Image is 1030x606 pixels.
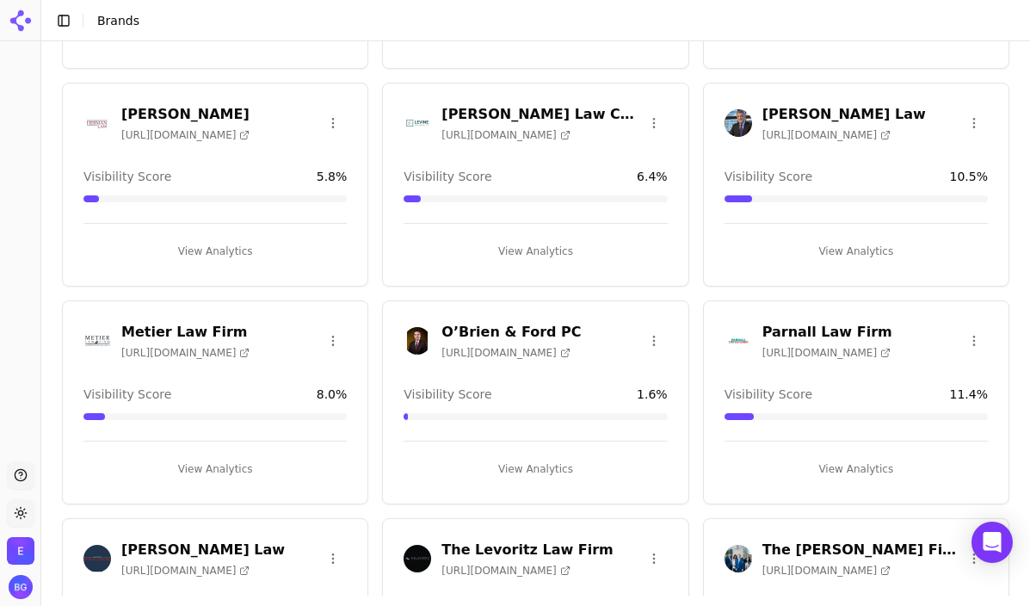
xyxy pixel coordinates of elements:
span: [URL][DOMAIN_NAME] [121,346,250,360]
span: 8.0 % [317,386,348,403]
img: Brian Gomez [9,575,33,599]
img: Elite Legal Marketing [7,537,34,565]
span: Visibility Score [83,168,171,185]
img: Malman Law [725,109,752,137]
img: Parnall Law Firm [725,327,752,355]
img: Herman Law [83,109,111,137]
span: [URL][DOMAIN_NAME] [441,128,570,142]
button: Open user button [9,575,33,599]
span: 11.4 % [950,386,988,403]
h3: O’Brien & Ford PC [441,322,581,343]
span: 5.8 % [317,168,348,185]
img: The Stoddard Firm [725,545,752,572]
span: [URL][DOMAIN_NAME] [121,128,250,142]
span: [URL][DOMAIN_NAME] [441,564,570,578]
span: [URL][DOMAIN_NAME] [762,346,891,360]
span: 10.5 % [950,168,988,185]
span: Visibility Score [725,168,812,185]
span: [URL][DOMAIN_NAME] [762,128,891,142]
img: O’Brien & Ford PC [404,327,431,355]
div: Open Intercom Messenger [971,522,1013,563]
span: Brands [97,14,139,28]
span: Visibility Score [83,386,171,403]
span: Visibility Score [725,386,812,403]
h3: Parnall Law Firm [762,322,892,343]
h3: The [PERSON_NAME] Firm [762,540,960,560]
h3: Metier Law Firm [121,322,250,343]
img: Levine Law Center LLC [404,109,431,137]
img: Patrick Crawford Law [83,545,111,572]
h3: [PERSON_NAME] Law [762,104,926,125]
img: Metier Law Firm [83,327,111,355]
h3: The Levoritz Law Firm [441,540,613,560]
button: View Analytics [404,238,667,265]
span: Visibility Score [404,168,491,185]
img: The Levoritz Law Firm [404,545,431,572]
nav: breadcrumb [97,12,982,29]
span: [URL][DOMAIN_NAME] [121,564,250,578]
span: 1.6 % [637,386,668,403]
span: 6.4 % [637,168,668,185]
button: View Analytics [83,238,347,265]
button: View Analytics [83,455,347,483]
span: [URL][DOMAIN_NAME] [762,564,891,578]
button: View Analytics [404,455,667,483]
button: Open organization switcher [7,537,34,565]
h3: [PERSON_NAME] Law Center LLC [441,104,639,125]
span: Visibility Score [404,386,491,403]
button: View Analytics [725,238,988,265]
h3: [PERSON_NAME] Law [121,540,285,560]
button: View Analytics [725,455,988,483]
span: [URL][DOMAIN_NAME] [441,346,570,360]
h3: [PERSON_NAME] [121,104,250,125]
